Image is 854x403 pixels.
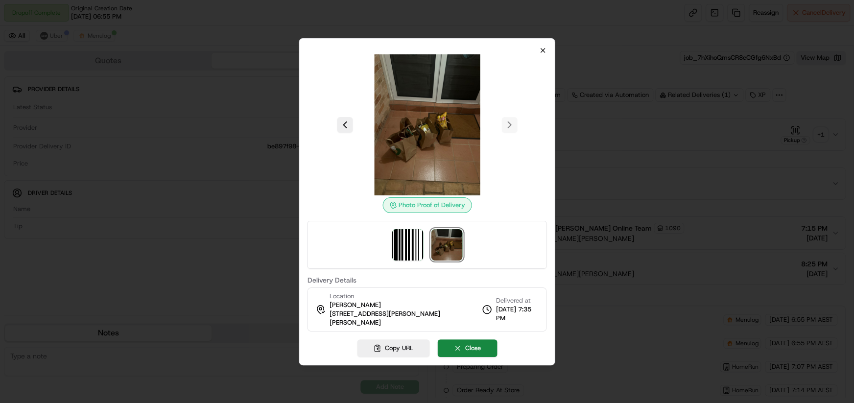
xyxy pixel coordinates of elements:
button: Close [437,339,497,357]
label: Delivery Details [307,277,546,284]
span: [STREET_ADDRESS][PERSON_NAME][PERSON_NAME] [329,309,480,327]
div: Photo Proof of Delivery [382,197,472,213]
img: photo_proof_of_delivery image [431,229,462,261]
img: barcode_scan_on_pickup image [392,229,423,261]
span: [DATE] 7:35 PM [496,305,538,323]
span: Location [329,292,354,301]
img: photo_proof_of_delivery image [356,54,498,195]
span: Delivered at [496,296,538,305]
span: [PERSON_NAME] [329,301,380,309]
button: Copy URL [357,339,429,357]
